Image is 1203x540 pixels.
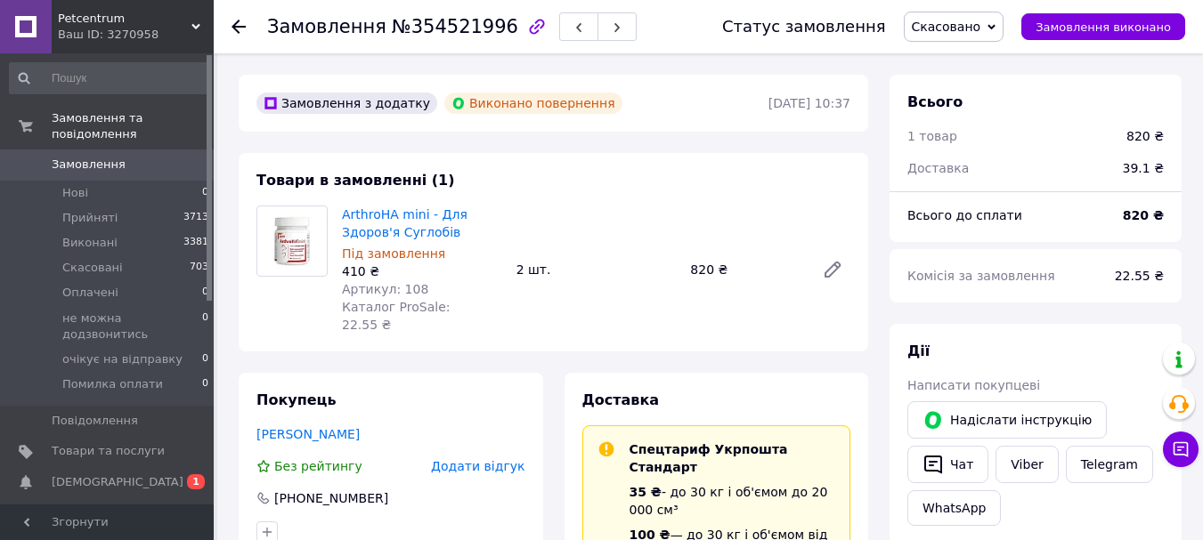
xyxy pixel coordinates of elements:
[256,427,360,441] a: [PERSON_NAME]
[630,485,662,499] span: 35 ₴
[912,20,981,34] span: Скасовано
[907,93,963,110] span: Всього
[202,285,208,301] span: 0
[52,443,165,459] span: Товари та послуги
[1066,446,1153,483] a: Telegram
[1123,208,1164,222] b: 820 ₴
[342,207,467,239] a: ArthroHA mini - Для Здоров'я Суглобів
[202,351,208,367] span: 0
[907,401,1107,439] button: Надіслати інструкцію
[202,185,208,201] span: 0
[907,161,969,175] span: Доставка
[582,391,660,408] span: Доставка
[256,172,455,189] span: Товари в замовленні (1)
[202,310,208,343] span: 0
[1163,431,1199,467] button: Чат з покупцем
[431,459,524,473] span: Додати відгук
[1112,149,1175,188] div: 39.1 ₴
[815,252,850,287] a: Редагувати
[907,343,930,359] span: Дії
[342,262,502,280] div: 410 ₴
[392,16,518,37] span: №354521996
[342,246,445,261] span: Під замовлення
[62,351,183,367] span: очікує на відправку
[58,11,191,27] span: Petcentrum
[1021,13,1185,40] button: Замовлення виконано
[62,235,118,251] span: Виконані
[202,376,208,392] span: 0
[907,269,1055,283] span: Комісія за замовлення
[1115,269,1164,283] span: 22.55 ₴
[52,110,214,142] span: Замовлення та повідомлення
[232,18,246,36] div: Повернутися назад
[62,260,123,276] span: Скасовані
[190,260,208,276] span: 703
[183,210,208,226] span: 3713
[907,490,1001,526] a: WhatsApp
[274,459,362,473] span: Без рейтингу
[907,446,988,483] button: Чат
[683,257,808,282] div: 820 ₴
[62,376,163,392] span: Помилка оплати
[444,93,622,114] div: Виконано повернення
[509,257,684,282] div: 2 шт.
[1126,127,1164,145] div: 820 ₴
[58,27,214,43] div: Ваш ID: 3270958
[52,157,126,173] span: Замовлення
[907,208,1022,222] span: Всього до сплати
[907,378,1040,392] span: Написати покупцеві
[9,62,210,94] input: Пошук
[62,285,118,301] span: Оплачені
[267,16,386,37] span: Замовлення
[256,391,337,408] span: Покупець
[630,442,788,474] span: Спецтариф Укрпошта Стандарт
[630,483,836,519] div: - до 30 кг і об'ємом до 20 000 см³
[256,93,437,114] div: Замовлення з додатку
[907,129,957,143] span: 1 товар
[722,18,886,36] div: Статус замовлення
[342,300,450,332] span: Каталог ProSale: 22.55 ₴
[996,446,1058,483] a: Viber
[768,96,850,110] time: [DATE] 10:37
[62,210,118,226] span: Прийняті
[272,489,390,507] div: [PHONE_NUMBER]
[62,310,202,343] span: не можна додзвонитись
[342,282,428,296] span: Артикул: 108
[52,413,138,429] span: Повідомлення
[183,235,208,251] span: 3381
[62,185,88,201] span: Нові
[1036,20,1171,34] span: Замовлення виконано
[52,474,183,490] span: [DEMOGRAPHIC_DATA]
[257,215,327,268] img: ArthroHA mini - Для Здоров'я Суглобів
[187,474,205,489] span: 1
